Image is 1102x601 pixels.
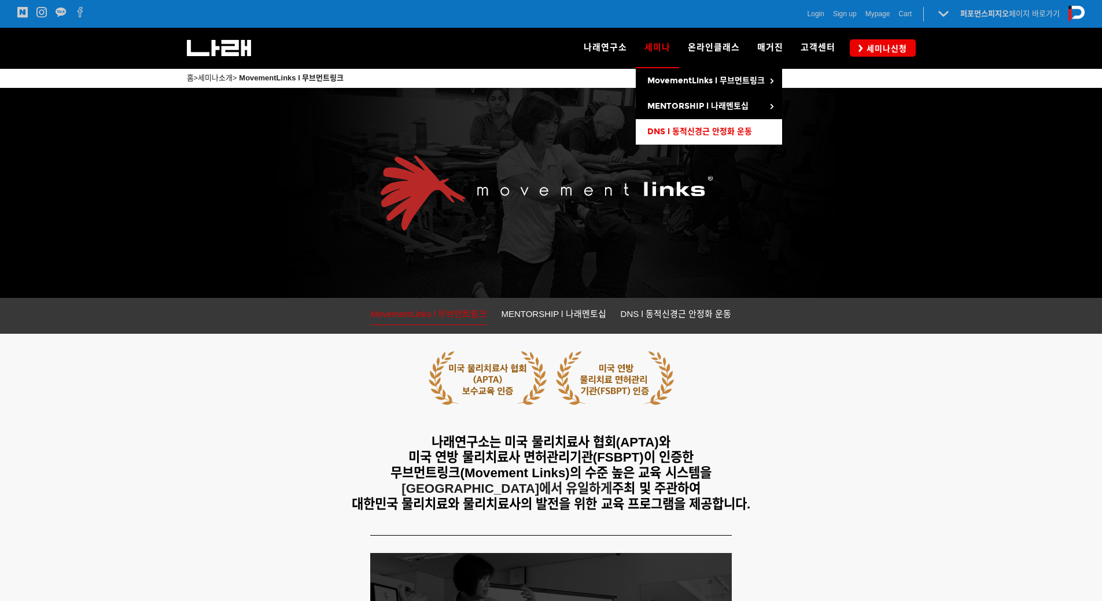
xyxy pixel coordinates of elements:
a: 나래연구소 [575,28,636,68]
a: 퍼포먼스피지오페이지 바로가기 [960,9,1060,18]
span: 고객센터 [801,42,835,53]
a: MovementLinks l 무브먼트링크 [239,73,344,82]
img: 5cb643d1b3402.png [429,351,674,405]
span: 미국 연방 물리치료사 면허관리기관(FSBPT)이 인증한 [408,450,694,464]
a: 세미나 [636,28,679,68]
span: MENTORSHIP l 나래멘토십 [501,309,606,319]
span: 주최 및 주관하여 [612,481,700,496]
span: MENTORSHIP l 나래멘토십 [647,101,749,111]
span: MovementLinks l 무브먼트링크 [647,76,765,86]
a: Sign up [833,8,857,20]
span: 세미나 [644,38,670,57]
p: > > [187,72,916,84]
a: Cart [898,8,912,20]
span: 나래연구소는 미국 물리치료사 협회(APTA)와 [432,435,670,449]
a: 홈 [187,73,194,82]
a: Login [808,8,824,20]
a: 매거진 [749,28,792,68]
span: 매거진 [757,42,783,53]
a: 세미나소개 [198,73,233,82]
a: MovementLinks l 무브먼트링크 [371,307,487,325]
a: Mypage [865,8,890,20]
a: MENTORSHIP l 나래멘토십 [501,307,606,325]
span: 무브먼트링크(Movement Links)의 수준 높은 교육 시스템을 [390,466,711,480]
a: 고객센터 [792,28,844,68]
a: 온라인클래스 [679,28,749,68]
span: 온라인클래스 [688,42,740,53]
a: 세미나신청 [850,39,916,56]
span: MovementLinks l 무브먼트링크 [371,309,487,319]
a: MovementLinks l 무브먼트링크 [636,68,782,94]
span: 세미나신청 [863,43,907,54]
span: 대한민국 물리치료와 물리치료사의 발전을 위한 교육 프로그램을 제공합니다. [352,497,751,511]
span: 나래연구소 [584,42,627,53]
strong: [GEOGRAPHIC_DATA]에서 유일하게 [401,481,612,496]
strong: 퍼포먼스피지오 [960,9,1009,18]
span: DNS l 동적신경근 안정화 운동 [647,127,752,137]
a: MENTORSHIP l 나래멘토십 [636,94,782,119]
span: DNS l 동적신경근 안정화 운동 [621,309,732,319]
a: DNS l 동적신경근 안정화 운동 [621,307,732,325]
a: DNS l 동적신경근 안정화 운동 [636,119,782,145]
